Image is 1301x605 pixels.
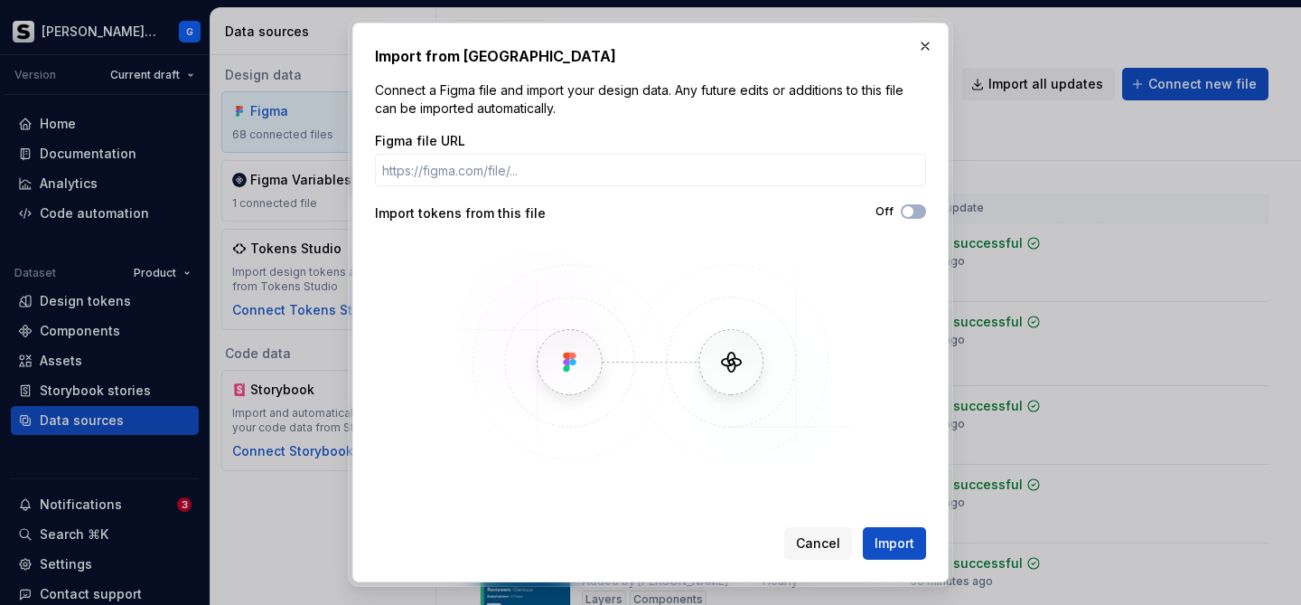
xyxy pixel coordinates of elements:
[796,534,840,553] span: Cancel
[875,534,914,553] span: Import
[375,204,650,222] div: Import tokens from this file
[375,132,465,150] label: Figma file URL
[863,527,926,560] button: Import
[375,45,926,67] h2: Import from [GEOGRAPHIC_DATA]
[875,204,894,219] label: Off
[375,81,926,118] p: Connect a Figma file and import your design data. Any future edits or additions to this file can ...
[375,154,926,186] input: https://figma.com/file/...
[784,527,852,560] button: Cancel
